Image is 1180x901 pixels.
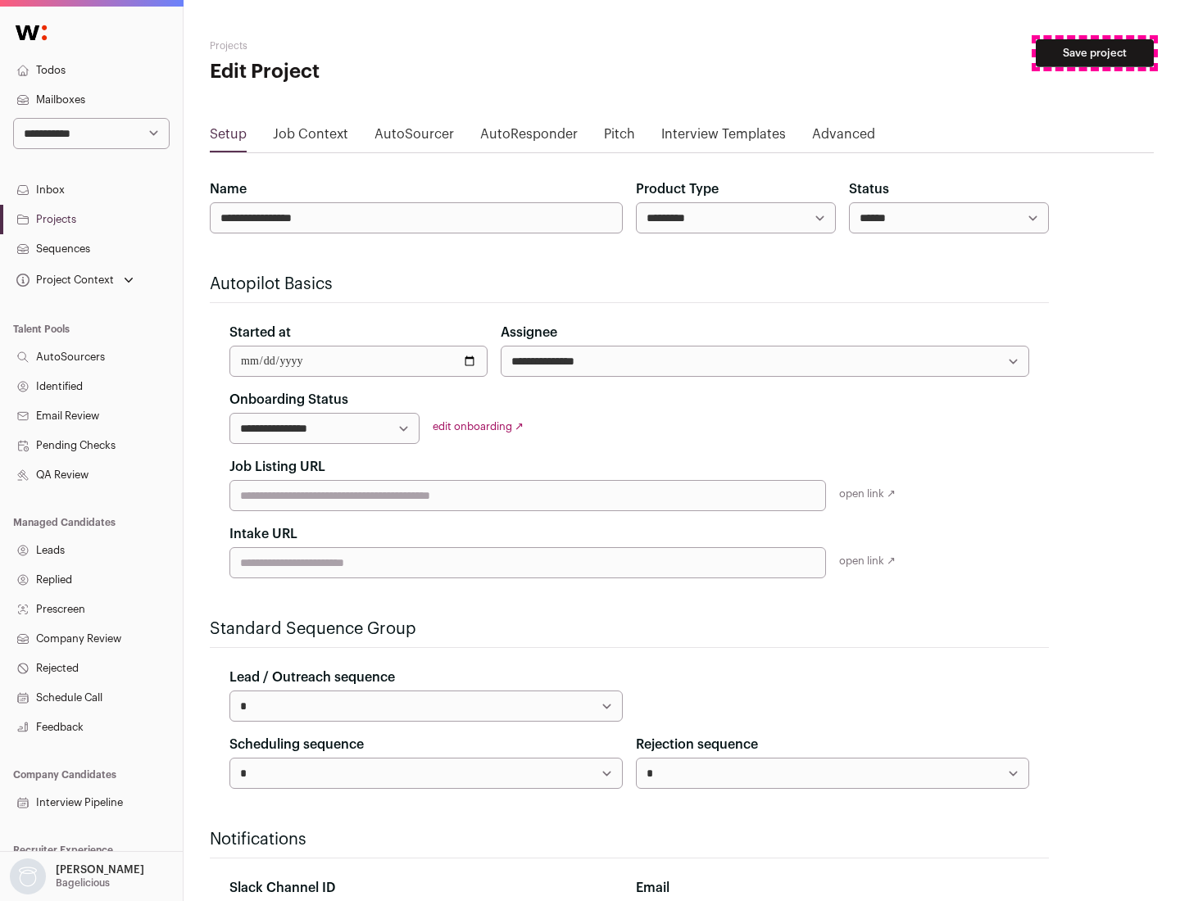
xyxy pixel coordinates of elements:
[480,125,578,151] a: AutoResponder
[13,274,114,287] div: Project Context
[210,273,1049,296] h2: Autopilot Basics
[10,858,46,894] img: nopic.png
[13,269,137,292] button: Open dropdown
[229,735,364,754] label: Scheduling sequence
[229,457,325,477] label: Job Listing URL
[56,863,144,876] p: [PERSON_NAME]
[210,125,247,151] a: Setup
[812,125,875,151] a: Advanced
[433,421,524,432] a: edit onboarding ↗
[661,125,786,151] a: Interview Templates
[636,878,1029,898] div: Email
[604,125,635,151] a: Pitch
[229,668,395,687] label: Lead / Outreach sequence
[501,323,557,342] label: Assignee
[636,179,719,199] label: Product Type
[229,323,291,342] label: Started at
[273,125,348,151] a: Job Context
[636,735,758,754] label: Rejection sequence
[7,16,56,49] img: Wellfound
[229,878,335,898] label: Slack Channel ID
[1036,39,1154,67] button: Save project
[210,59,524,85] h1: Edit Project
[210,179,247,199] label: Name
[56,876,110,890] p: Bagelicious
[210,618,1049,641] h2: Standard Sequence Group
[210,39,524,52] h2: Projects
[229,390,348,410] label: Onboarding Status
[374,125,454,151] a: AutoSourcer
[849,179,889,199] label: Status
[210,828,1049,851] h2: Notifications
[7,858,147,894] button: Open dropdown
[229,524,297,544] label: Intake URL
